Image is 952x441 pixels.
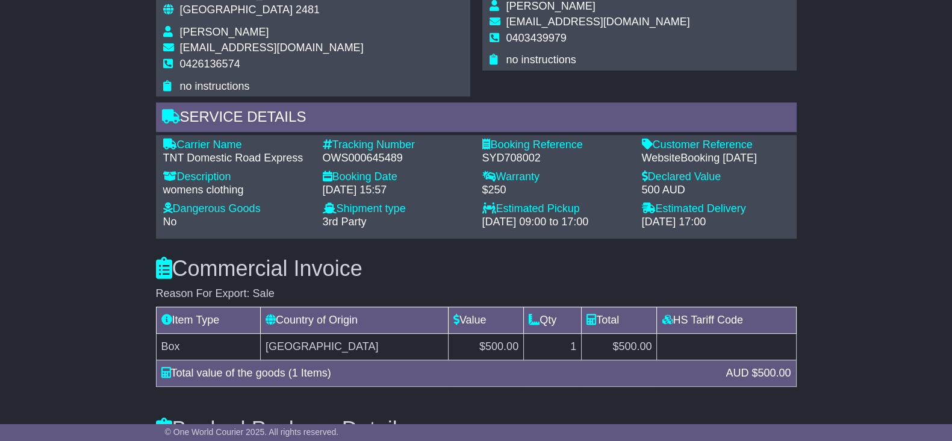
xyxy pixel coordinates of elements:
div: $250 [482,184,630,197]
span: [PERSON_NAME] [180,26,269,38]
div: Booking Date [323,170,470,184]
td: Box [156,333,261,360]
span: 3rd Party [323,216,367,228]
span: No [163,216,177,228]
span: [EMAIL_ADDRESS][DOMAIN_NAME] [180,42,364,54]
td: $500.00 [448,333,523,360]
div: Total value of the goods (1 Items) [155,365,720,381]
div: TNT Domestic Road Express [163,152,311,165]
h3: Commercial Invoice [156,257,797,281]
td: Total [582,307,657,333]
span: [EMAIL_ADDRESS][DOMAIN_NAME] [506,16,690,28]
div: 500 AUD [642,184,789,197]
div: WebsiteBooking [DATE] [642,152,789,165]
div: Dangerous Goods [163,202,311,216]
span: no instructions [506,54,576,66]
span: © One World Courier 2025. All rights reserved. [165,427,339,437]
div: OWS000645489 [323,152,470,165]
div: Declared Value [642,170,789,184]
td: $500.00 [582,333,657,360]
div: Shipment type [323,202,470,216]
div: Tracking Number [323,139,470,152]
td: [GEOGRAPHIC_DATA] [261,333,449,360]
div: [DATE] 15:57 [323,184,470,197]
div: [DATE] 09:00 to 17:00 [482,216,630,229]
td: HS Tariff Code [657,307,796,333]
td: Value [448,307,523,333]
span: 0403439979 [506,32,567,44]
div: Warranty [482,170,630,184]
div: Booking Reference [482,139,630,152]
span: [GEOGRAPHIC_DATA] [180,4,293,16]
div: SYD708002 [482,152,630,165]
span: 0426136574 [180,58,240,70]
div: Estimated Delivery [642,202,789,216]
div: womens clothing [163,184,311,197]
span: no instructions [180,80,250,92]
div: [DATE] 17:00 [642,216,789,229]
div: Description [163,170,311,184]
span: 2481 [296,4,320,16]
div: Carrier Name [163,139,311,152]
div: Reason For Export: Sale [156,287,797,301]
td: Qty [524,307,582,333]
td: 1 [524,333,582,360]
div: Service Details [156,102,797,135]
div: Estimated Pickup [482,202,630,216]
div: Customer Reference [642,139,789,152]
td: Item Type [156,307,261,333]
td: Country of Origin [261,307,449,333]
div: AUD $500.00 [720,365,797,381]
